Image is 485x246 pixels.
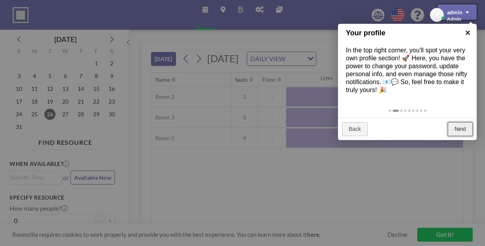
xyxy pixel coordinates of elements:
[448,122,473,136] a: Next
[342,122,368,136] a: Back
[338,38,477,102] div: In the top right corner, you'll spot your very own profile section! 🚀 Here, you have the power to...
[346,28,456,38] h1: Your profile
[435,12,439,19] span: A
[459,24,477,42] a: ×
